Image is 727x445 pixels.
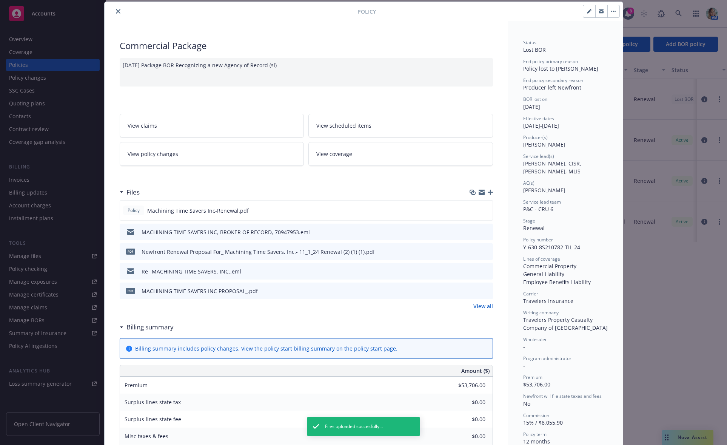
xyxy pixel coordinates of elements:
[142,248,375,256] div: Newfront Renewal Proposal For_ Machining Time Savers, Inc.- 11_1_24 Renewal (2) (1) (1).pdf
[120,39,493,52] div: Commercial Package
[441,431,490,442] input: 0.00
[126,207,141,214] span: Policy
[523,46,546,53] span: Lost BOR
[135,345,397,352] div: Billing summary includes policy changes. View the policy start billing summary on the .
[471,228,477,236] button: download file
[483,248,490,256] button: preview file
[120,58,493,87] div: [DATE] Package BOR Recognizing a new Agency of Record (sl)
[120,142,304,166] a: View policy changes
[523,236,553,243] span: Policy number
[308,114,493,138] a: View scheduled items
[114,7,123,16] button: close
[357,8,376,15] span: Policy
[523,355,571,362] span: Program administrator
[354,345,396,352] a: policy start page
[523,153,554,159] span: Service lead(s)
[523,84,581,91] span: Producer left Newfront
[308,142,493,166] a: View coverage
[483,267,490,275] button: preview file
[523,374,542,380] span: Premium
[316,122,371,130] span: View scheduled items
[441,414,490,425] input: 0.00
[523,438,550,445] span: 12 months
[523,141,565,148] span: [PERSON_NAME]
[523,103,540,110] span: [DATE]
[128,150,178,158] span: View policy changes
[473,302,493,310] a: View all
[471,248,477,256] button: download file
[523,224,545,232] span: Renewal
[523,343,525,350] span: -
[523,77,583,83] span: End policy secondary reason
[461,367,490,375] span: Amount ($)
[523,400,530,407] span: No
[523,419,563,426] span: 15% / $8,055.90
[471,267,477,275] button: download file
[523,256,560,262] span: Lines of coverage
[125,416,181,423] span: Surplus lines state fee
[523,115,554,122] span: Effective dates
[128,122,157,130] span: View claims
[523,381,550,388] span: $53,706.00
[120,114,304,138] a: View claims
[126,187,140,197] h3: Files
[523,316,608,331] span: Travelers Property Casualty Company of [GEOGRAPHIC_DATA]
[142,267,241,275] div: Re_ MACHINING TIME SAVERS, INC..eml
[523,393,602,399] span: Newfront will file state taxes and fees
[523,199,561,205] span: Service lead team
[523,309,559,316] span: Writing company
[523,96,547,102] span: BOR lost on
[523,270,608,278] div: General Liability
[523,278,608,286] div: Employee Benefits Liability
[142,228,310,236] div: MACHINING TIME SAVERS INC, BROKER OF RECORD, 70947953.eml
[523,244,580,251] span: Y-630-8S210782-TIL-24
[125,399,181,406] span: Surplus lines state tax
[523,297,573,304] span: Travelers Insurance
[523,218,535,224] span: Stage
[523,58,578,65] span: End policy primary reason
[483,287,490,295] button: preview file
[471,207,477,215] button: download file
[483,207,490,215] button: preview file
[142,287,258,295] div: MACHINING TIME SAVERS INC PROPOSAL_.pdf
[523,180,534,186] span: AC(s)
[316,150,352,158] span: View coverage
[120,187,140,197] div: Files
[523,431,547,437] span: Policy term
[441,380,490,391] input: 0.00
[523,65,598,72] span: Policy lost to [PERSON_NAME]
[523,187,565,194] span: [PERSON_NAME]
[523,262,608,270] div: Commercial Property
[147,207,249,215] span: Machining Time Savers Inc-Renewal.pdf
[523,412,549,419] span: Commission
[523,134,548,141] span: Producer(s)
[523,160,583,175] span: [PERSON_NAME], CISR, [PERSON_NAME], MLIS
[120,322,174,332] div: Billing summary
[523,115,608,130] div: [DATE] - [DATE]
[126,249,135,254] span: pdf
[325,423,383,430] span: Files uploaded succesfully...
[126,322,174,332] h3: Billing summary
[523,336,547,343] span: Wholesaler
[483,228,490,236] button: preview file
[126,288,135,294] span: pdf
[523,362,525,369] span: -
[125,382,148,389] span: Premium
[523,290,538,297] span: Carrier
[523,206,553,213] span: P&C - CRU 6
[471,287,477,295] button: download file
[125,433,168,440] span: Misc taxes & fees
[441,397,490,408] input: 0.00
[523,39,536,46] span: Status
